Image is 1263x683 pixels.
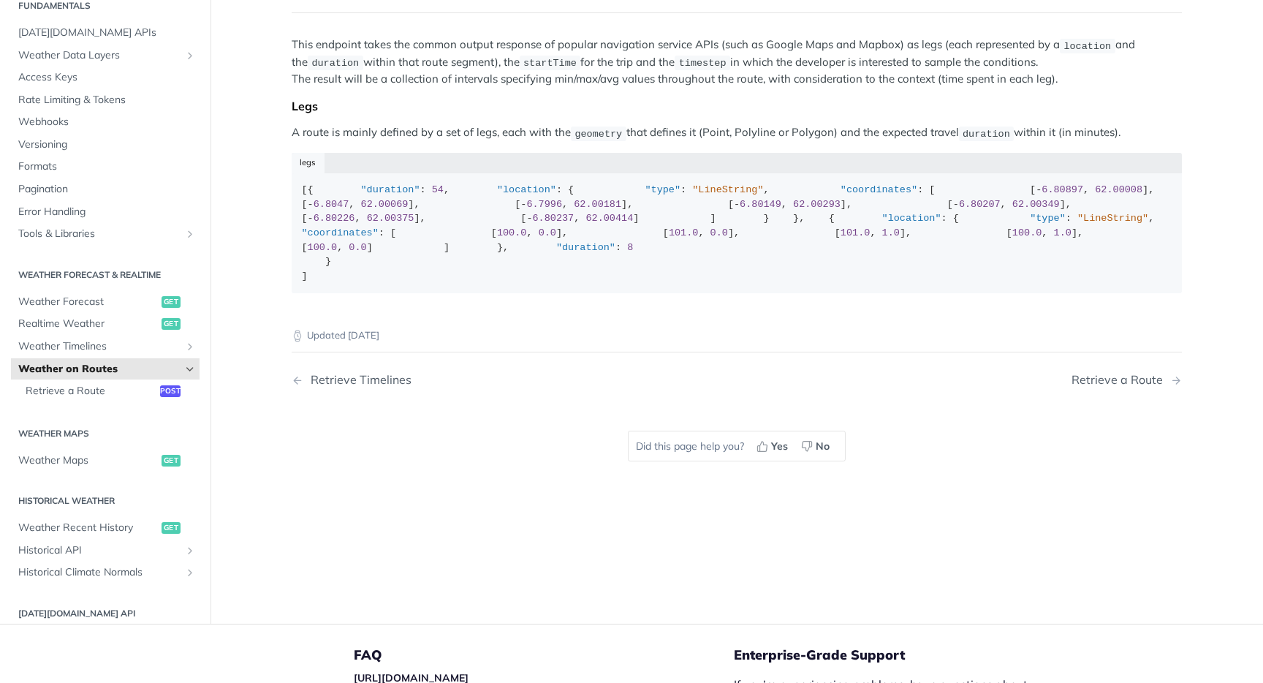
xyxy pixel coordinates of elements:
[367,213,414,224] span: 62.00375
[574,128,622,139] span: geometry
[184,50,196,61] button: Show subpages for Weather Data Layers
[1095,184,1142,195] span: 62.00008
[11,67,200,88] a: Access Keys
[734,646,1076,664] h5: Enterprise-Grade Support
[314,199,349,210] span: 6.8047
[669,227,699,238] span: 101.0
[533,213,574,224] span: 6.80237
[18,565,181,580] span: Historical Climate Normals
[1036,184,1042,195] span: -
[18,137,196,152] span: Versioning
[11,540,200,562] a: Historical APIShow subpages for Historical API
[162,318,181,330] span: get
[18,521,158,535] span: Weather Recent History
[816,439,830,454] span: No
[349,242,366,253] span: 0.0
[520,199,526,210] span: -
[292,124,1182,141] p: A route is mainly defined by a set of legs, each with the that defines it (Point, Polyline or Pol...
[11,268,200,282] h2: Weather Forecast & realtime
[751,435,796,457] button: Yes
[710,227,728,238] span: 0.0
[302,227,379,238] span: "coordinates"
[11,517,200,539] a: Weather Recent Historyget
[11,111,200,133] a: Webhooks
[11,45,200,67] a: Weather Data LayersShow subpages for Weather Data Layers
[18,453,158,468] span: Weather Maps
[184,567,196,578] button: Show subpages for Historical Climate Normals
[162,296,181,308] span: get
[963,128,1010,139] span: duration
[18,295,158,309] span: Weather Forecast
[18,115,196,129] span: Webhooks
[771,439,788,454] span: Yes
[882,213,941,224] span: "location"
[841,184,917,195] span: "coordinates"
[740,199,781,210] span: 6.80149
[354,646,734,664] h5: FAQ
[11,291,200,313] a: Weather Forecastget
[11,427,200,440] h2: Weather Maps
[585,213,633,224] span: 62.00414
[18,159,196,174] span: Formats
[18,182,196,197] span: Pagination
[526,199,562,210] span: 6.7996
[184,545,196,556] button: Show subpages for Historical API
[18,70,196,85] span: Access Keys
[18,227,181,241] span: Tools & Libraries
[11,156,200,178] a: Formats
[497,184,556,195] span: "location"
[11,358,200,380] a: Weather on RoutesHide subpages for Weather on Routes
[11,336,200,358] a: Weather TimelinesShow subpages for Weather Timelines
[184,228,196,240] button: Show subpages for Tools & Libraries
[679,58,727,69] span: timestep
[308,242,338,253] span: 100.0
[1077,213,1148,224] span: "LineString"
[308,213,314,224] span: -
[959,199,1001,210] span: 6.80207
[556,242,615,253] span: "duration"
[18,93,196,107] span: Rate Limiting & Tokens
[11,201,200,223] a: Error Handling
[162,455,181,467] span: get
[1012,199,1060,210] span: 62.00349
[793,199,841,210] span: 62.00293
[1054,227,1072,238] span: 1.0
[796,435,838,457] button: No
[26,384,156,399] span: Retrieve a Route
[539,227,556,238] span: 0.0
[11,562,200,584] a: Historical Climate NormalsShow subpages for Historical Climate Normals
[432,184,444,195] span: 54
[184,363,196,375] button: Hide subpages for Weather on Routes
[18,26,196,40] span: [DATE][DOMAIN_NAME] APIs
[302,183,1172,283] div: [{ : , : { : , : [ [ , ], [ , ], [ , ], [ , ], [ , ], [ , ], [ , ] ] } }, { : { : , : [ [ , ], [ ...
[18,48,181,63] span: Weather Data Layers
[184,341,196,352] button: Show subpages for Weather Timelines
[18,380,200,402] a: Retrieve a Routepost
[314,213,355,224] span: 6.80226
[1012,227,1042,238] span: 100.0
[1042,184,1083,195] span: 6.80897
[1030,213,1066,224] span: "type"
[292,373,673,387] a: Previous Page: Retrieve Timelines
[160,385,181,397] span: post
[11,607,200,620] h2: [DATE][DOMAIN_NAME] API
[18,362,181,377] span: Weather on Routes
[11,494,200,507] h2: Historical Weather
[292,37,1182,87] p: This endpoint takes the common output response of popular navigation service APIs (such as Google...
[308,199,314,210] span: -
[18,317,158,331] span: Realtime Weather
[497,227,527,238] span: 100.0
[11,178,200,200] a: Pagination
[1072,373,1170,387] div: Retrieve a Route
[628,431,846,461] div: Did this page help you?
[1072,373,1182,387] a: Next Page: Retrieve a Route
[18,543,181,558] span: Historical API
[882,227,900,238] span: 1.0
[11,89,200,111] a: Rate Limiting & Tokens
[292,328,1182,343] p: Updated [DATE]
[11,22,200,44] a: [DATE][DOMAIN_NAME] APIs
[361,199,409,210] span: 62.00069
[953,199,959,210] span: -
[11,313,200,335] a: Realtime Weatherget
[523,58,577,69] span: startTime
